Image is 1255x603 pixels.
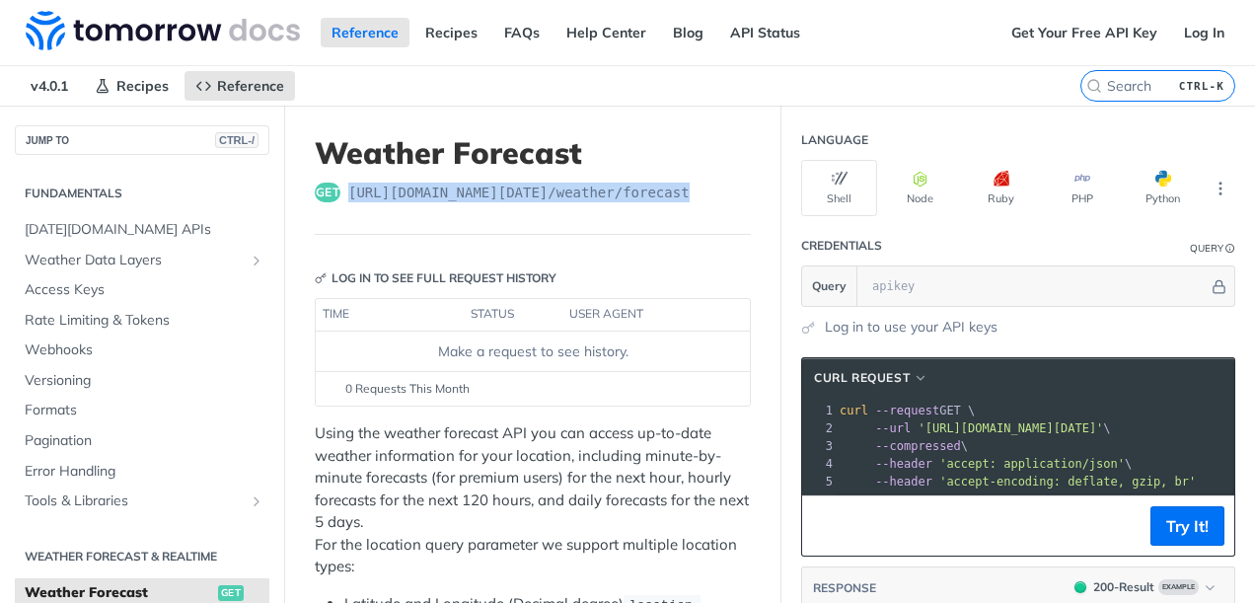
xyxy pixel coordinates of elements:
[801,160,877,216] button: Shell
[15,426,269,456] a: Pagination
[875,404,939,417] span: --request
[25,340,264,360] span: Webhooks
[1190,241,1235,256] div: QueryInformation
[812,511,840,541] button: Copy to clipboard
[939,457,1125,471] span: 'accept: application/json'
[1190,241,1223,256] div: Query
[324,341,742,362] div: Make a request to see history.
[562,299,710,331] th: user agent
[840,404,868,417] span: curl
[939,475,1196,489] span: 'accept-encoding: deflate, gzip, br'
[555,18,657,47] a: Help Center
[1093,578,1154,596] div: 200 - Result
[875,421,911,435] span: --url
[1174,76,1229,96] kbd: CTRL-K
[15,275,269,305] a: Access Keys
[217,77,284,95] span: Reference
[1173,18,1235,47] a: Log In
[25,220,264,240] span: [DATE][DOMAIN_NAME] APIs
[315,183,340,202] span: get
[321,18,409,47] a: Reference
[1212,180,1229,197] svg: More ellipsis
[1125,160,1201,216] button: Python
[249,493,264,509] button: Show subpages for Tools & Libraries
[25,431,264,451] span: Pagination
[15,336,269,365] a: Webhooks
[249,253,264,268] button: Show subpages for Weather Data Layers
[1086,78,1102,94] svg: Search
[15,215,269,245] a: [DATE][DOMAIN_NAME] APIs
[812,277,847,295] span: Query
[15,366,269,396] a: Versioning
[15,457,269,487] a: Error Handling
[662,18,714,47] a: Blog
[15,246,269,275] a: Weather Data LayersShow subpages for Weather Data Layers
[1150,506,1224,546] button: Try It!
[825,317,997,338] a: Log in to use your API keys
[84,71,180,101] a: Recipes
[802,402,836,419] div: 1
[185,71,295,101] a: Reference
[315,272,327,284] svg: Key
[802,266,857,306] button: Query
[315,422,751,578] p: Using the weather forecast API you can access up-to-date weather information for your location, i...
[116,77,169,95] span: Recipes
[348,183,690,202] span: https://api.tomorrow.io/v4/weather/forecast
[918,421,1103,435] span: '[URL][DOMAIN_NAME][DATE]'
[801,131,868,149] div: Language
[15,396,269,425] a: Formats
[25,251,244,270] span: Weather Data Layers
[15,125,269,155] button: JUMP TOCTRL-/
[345,380,470,398] span: 0 Requests This Month
[802,455,836,473] div: 4
[1158,579,1199,595] span: Example
[316,299,464,331] th: time
[464,299,562,331] th: status
[493,18,551,47] a: FAQs
[25,280,264,300] span: Access Keys
[807,368,935,388] button: cURL Request
[25,462,264,482] span: Error Handling
[26,11,300,50] img: Tomorrow.io Weather API Docs
[840,439,968,453] span: \
[802,437,836,455] div: 3
[315,269,556,287] div: Log in to see full request history
[719,18,811,47] a: API Status
[882,160,958,216] button: Node
[1000,18,1168,47] a: Get Your Free API Key
[875,457,932,471] span: --header
[812,578,877,598] button: RESPONSE
[15,548,269,565] h2: Weather Forecast & realtime
[862,266,1209,306] input: apikey
[25,583,213,603] span: Weather Forecast
[802,419,836,437] div: 2
[1209,276,1229,296] button: Hide
[414,18,488,47] a: Recipes
[1074,581,1086,593] span: 200
[1044,160,1120,216] button: PHP
[218,585,244,601] span: get
[875,475,932,489] span: --header
[963,160,1039,216] button: Ruby
[802,473,836,490] div: 5
[15,306,269,336] a: Rate Limiting & Tokens
[1225,244,1235,254] i: Information
[801,237,882,255] div: Credentials
[15,487,269,516] a: Tools & LibrariesShow subpages for Tools & Libraries
[25,401,264,420] span: Formats
[1206,174,1235,203] button: More Languages
[25,491,244,511] span: Tools & Libraries
[840,404,975,417] span: GET \
[315,135,751,171] h1: Weather Forecast
[15,185,269,202] h2: Fundamentals
[25,371,264,391] span: Versioning
[814,369,910,387] span: cURL Request
[1065,577,1224,597] button: 200200-ResultExample
[840,421,1111,435] span: \
[875,439,961,453] span: --compressed
[20,71,79,101] span: v4.0.1
[25,311,264,331] span: Rate Limiting & Tokens
[840,457,1132,471] span: \
[215,132,258,148] span: CTRL-/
